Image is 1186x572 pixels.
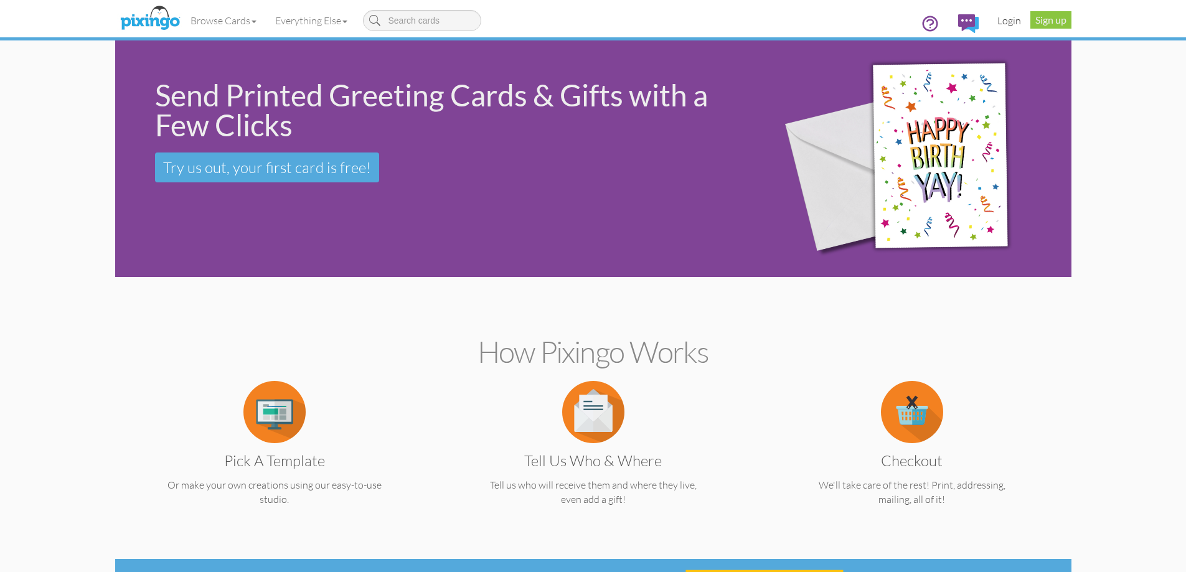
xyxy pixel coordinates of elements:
a: Tell us Who & Where Tell us who will receive them and where they live, even add a gift! [458,405,728,507]
h3: Pick a Template [149,452,400,469]
p: Tell us who will receive them and where they live, even add a gift! [458,478,728,507]
a: Login [988,5,1030,36]
a: Everything Else [266,5,357,36]
div: Send Printed Greeting Cards & Gifts with a Few Clicks [155,80,743,140]
a: Try us out, your first card is free! [155,152,379,182]
h2: How Pixingo works [137,335,1050,368]
img: item.alt [881,381,943,443]
p: Or make your own creations using our easy-to-use studio. [139,478,410,507]
img: pixingo logo [117,3,183,34]
img: item.alt [562,381,624,443]
h3: Checkout [786,452,1038,469]
p: We'll take care of the rest! Print, addressing, mailing, all of it! [777,478,1047,507]
span: Try us out, your first card is free! [163,158,371,177]
input: Search cards [363,10,481,31]
img: 942c5090-71ba-4bfc-9a92-ca782dcda692.png [763,23,1063,295]
img: comments.svg [958,14,979,33]
a: Browse Cards [181,5,266,36]
img: item.alt [243,381,306,443]
a: Sign up [1030,11,1071,29]
h3: Tell us Who & Where [468,452,719,469]
a: Checkout We'll take care of the rest! Print, addressing, mailing, all of it! [777,405,1047,507]
a: Pick a Template Or make your own creations using our easy-to-use studio. [139,405,410,507]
